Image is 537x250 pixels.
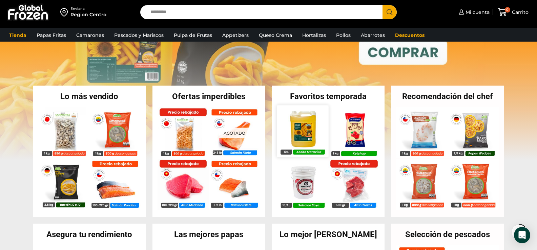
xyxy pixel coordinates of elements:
a: Papas Fritas [33,29,69,42]
div: Enviar a [70,6,106,11]
a: Descuentos [392,29,428,42]
a: Mi cuenta [457,5,490,19]
a: Tienda [6,29,30,42]
div: Region Centro [70,11,106,18]
h2: Asegura tu rendimiento [33,230,146,238]
a: Abarrotes [357,29,388,42]
a: Appetizers [219,29,252,42]
p: Agotado [219,128,250,138]
div: Open Intercom Messenger [514,227,530,243]
a: Hortalizas [299,29,329,42]
a: Pollos [333,29,354,42]
img: address-field-icon.svg [60,6,70,18]
span: Mi cuenta [464,9,490,16]
h2: Las mejores papas [152,230,265,238]
h2: Selección de pescados [391,230,504,238]
h2: Recomendación del chef [391,92,504,100]
a: Queso Crema [255,29,295,42]
span: Carrito [510,9,529,16]
h2: Lo más vendido [33,92,146,100]
h2: Favoritos temporada [272,92,385,100]
a: Camarones [73,29,107,42]
a: Pulpa de Frutas [170,29,215,42]
a: 0 Carrito [496,4,530,20]
a: Pescados y Mariscos [111,29,167,42]
h2: Lo mejor [PERSON_NAME] [272,230,385,238]
button: Search button [383,5,397,19]
span: 0 [505,7,510,13]
h2: Ofertas imperdibles [152,92,265,100]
